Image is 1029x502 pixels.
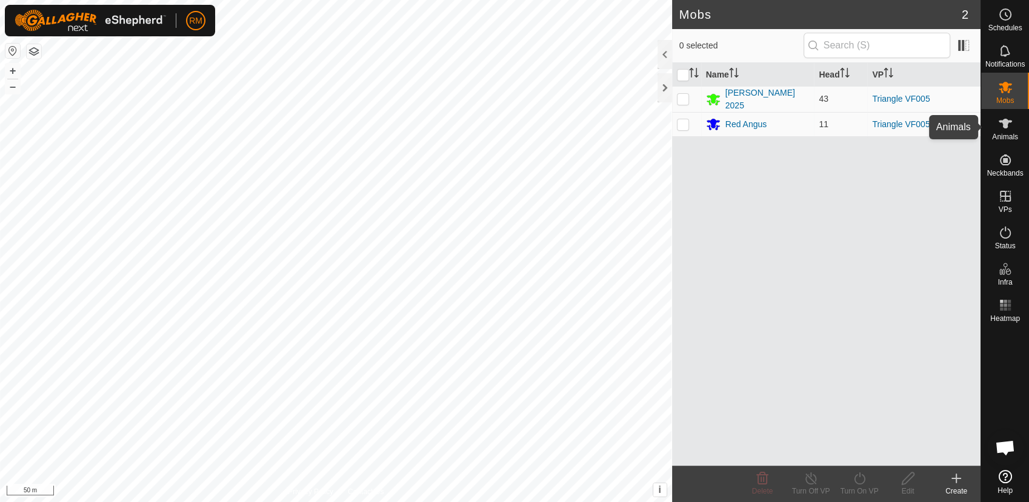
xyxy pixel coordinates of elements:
span: i [658,484,661,495]
span: 2 [962,5,968,24]
th: Head [814,63,867,87]
span: Notifications [985,61,1025,68]
a: Help [981,465,1029,499]
a: Privacy Policy [288,486,333,497]
p-sorticon: Activate to sort [729,70,739,79]
button: – [5,79,20,94]
span: 43 [819,94,828,104]
p-sorticon: Activate to sort [840,70,850,79]
span: Heatmap [990,315,1020,322]
button: Map Layers [27,44,41,59]
div: Red Angus [725,118,767,131]
span: Infra [997,279,1012,286]
h2: Mobs [679,7,962,22]
button: + [5,64,20,78]
span: Mobs [996,97,1014,104]
span: 11 [819,119,828,129]
span: Delete [752,487,773,495]
button: i [653,483,667,497]
div: Open chat [987,429,1024,466]
p-sorticon: Activate to sort [689,70,699,79]
span: VPs [998,206,1011,213]
a: Triangle VF005 [872,94,930,104]
span: Schedules [988,24,1022,31]
div: [PERSON_NAME] 2025 [725,87,810,112]
th: VP [867,63,981,87]
img: Gallagher Logo [15,10,166,31]
div: Turn Off VP [787,486,835,497]
span: RM [189,15,202,27]
span: Help [997,487,1013,494]
input: Search (S) [804,33,950,58]
span: Animals [992,133,1018,140]
button: Reset Map [5,44,20,58]
th: Name [701,63,814,87]
div: Turn On VP [835,486,884,497]
span: Neckbands [987,170,1023,177]
span: Status [994,242,1015,249]
a: Contact Us [348,486,384,497]
p-sorticon: Activate to sort [884,70,893,79]
a: Triangle VF005 [872,119,930,129]
div: Edit [884,486,932,497]
div: Create [932,486,981,497]
span: 0 selected [679,39,804,52]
